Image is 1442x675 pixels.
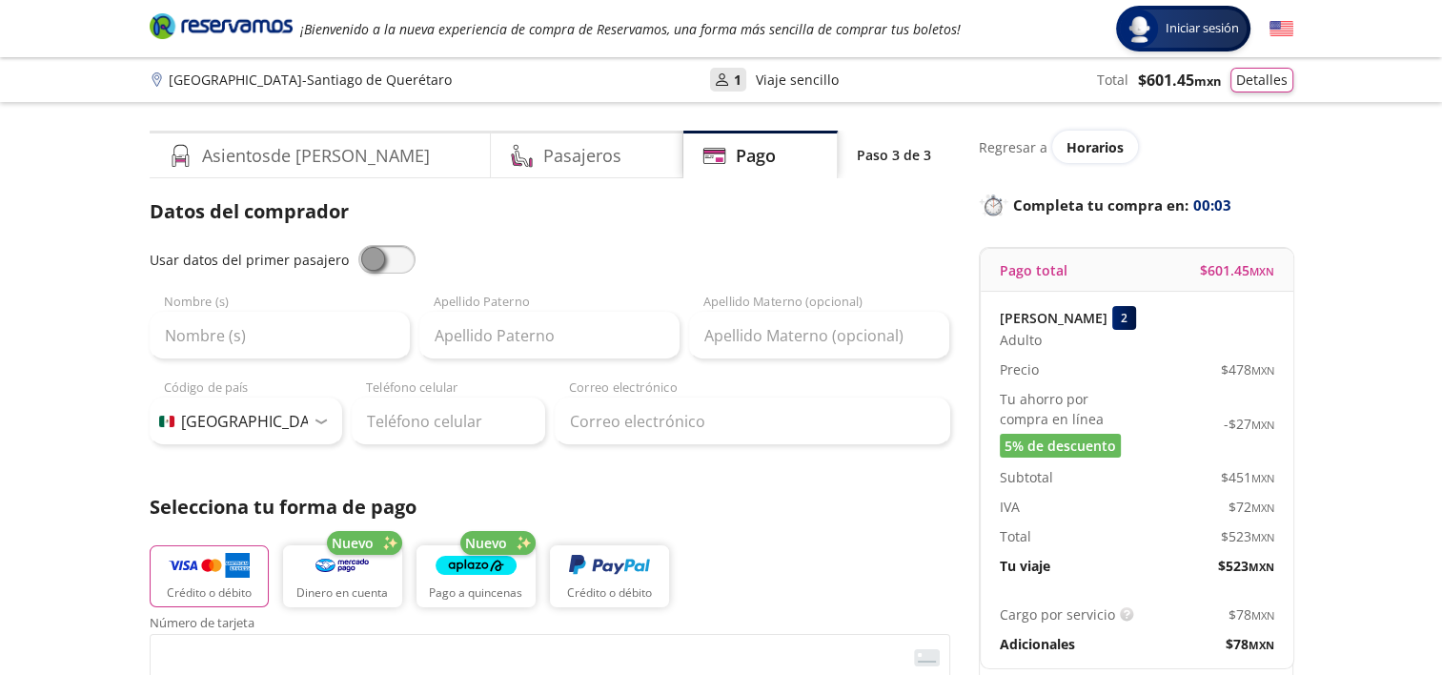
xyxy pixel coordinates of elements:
p: Viaje sencillo [756,70,839,90]
span: Número de tarjeta [150,617,950,634]
p: Tu viaje [1000,556,1050,576]
small: MXN [1249,638,1274,652]
span: $ 72 [1229,497,1274,517]
small: MXN [1251,501,1274,515]
p: 1 [734,70,741,90]
p: Cargo por servicio [1000,604,1115,624]
h4: Asientos de [PERSON_NAME] [202,143,430,169]
p: Adicionales [1000,634,1075,654]
span: Horarios [1066,138,1124,156]
img: card [914,649,940,666]
span: 5% de descuento [1005,436,1116,456]
button: Dinero en cuenta [283,545,402,607]
small: MXN [1194,72,1221,90]
span: $ 78 [1226,634,1274,654]
p: Paso 3 de 3 [857,145,931,165]
p: Pago a quincenas [429,584,522,602]
p: Precio [1000,359,1039,379]
button: Pago a quincenas [416,545,536,607]
input: Apellido Paterno [419,312,680,359]
span: $ 523 [1218,556,1274,576]
span: $ 478 [1221,359,1274,379]
p: Regresar a [979,137,1047,157]
span: -$ 27 [1224,414,1274,434]
small: MXN [1249,264,1274,278]
p: Selecciona tu forma de pago [150,493,950,522]
p: Datos del comprador [150,197,950,226]
span: $ 601.45 [1200,260,1274,280]
i: Brand Logo [150,11,293,40]
span: $ 601.45 [1138,69,1221,92]
button: Crédito o débito [550,545,669,607]
span: $ 523 [1221,526,1274,546]
h4: Pago [736,143,776,169]
img: MX [159,416,174,427]
div: Regresar a ver horarios [979,131,1293,163]
p: Subtotal [1000,467,1053,487]
p: Dinero en cuenta [296,584,388,602]
span: Usar datos del primer pasajero [150,251,349,269]
span: Nuevo [332,533,374,553]
small: MXN [1251,418,1274,432]
button: English [1269,17,1293,41]
small: MXN [1251,530,1274,544]
div: 2 [1112,306,1136,330]
small: MXN [1251,608,1274,623]
p: Crédito o débito [567,584,652,602]
p: Pago total [1000,260,1067,280]
button: Detalles [1230,68,1293,92]
p: Crédito o débito [167,584,252,602]
h4: Pasajeros [543,143,621,169]
p: IVA [1000,497,1020,517]
small: MXN [1249,560,1274,574]
p: Completa tu compra en : [979,192,1293,218]
input: Apellido Materno (opcional) [689,312,949,359]
p: [PERSON_NAME] [1000,308,1107,328]
input: Teléfono celular [352,398,545,445]
p: Tu ahorro por compra en línea [1000,389,1137,429]
span: $ 451 [1221,467,1274,487]
span: Nuevo [465,533,507,553]
p: Total [1097,70,1128,90]
p: [GEOGRAPHIC_DATA] - Santiago de Querétaro [169,70,452,90]
span: Iniciar sesión [1158,19,1247,38]
p: Total [1000,526,1031,546]
span: $ 78 [1229,604,1274,624]
em: ¡Bienvenido a la nueva experiencia de compra de Reservamos, una forma más sencilla de comprar tus... [300,20,961,38]
input: Correo electrónico [555,398,950,445]
small: MXN [1251,471,1274,485]
input: Nombre (s) [150,312,410,359]
a: Brand Logo [150,11,293,46]
span: 00:03 [1193,194,1231,216]
button: Crédito o débito [150,545,269,607]
span: Adulto [1000,330,1042,350]
small: MXN [1251,363,1274,378]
